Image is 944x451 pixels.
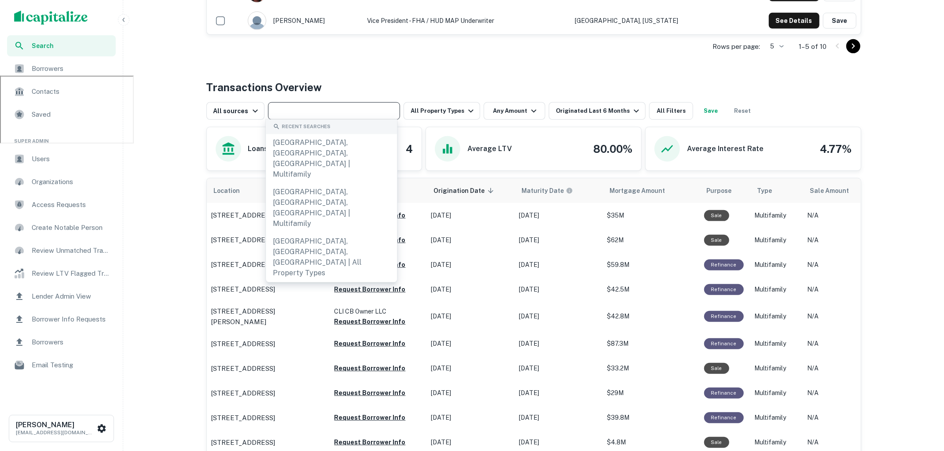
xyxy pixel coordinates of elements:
[431,312,511,321] p: [DATE]
[607,211,695,220] p: $35M
[211,339,275,349] p: [STREET_ADDRESS]
[431,260,511,270] p: [DATE]
[755,285,799,294] p: Multifamily
[431,438,511,447] p: [DATE]
[32,200,110,210] span: Access Requests
[7,263,116,284] a: Review LTV Flagged Transactions
[334,388,406,398] button: Request Borrower Info
[32,222,110,233] span: Create Notable Person
[707,185,743,196] span: Purpose
[211,413,326,423] a: [STREET_ADDRESS]
[334,316,406,327] button: Request Borrower Info
[649,102,693,120] button: All Filters
[32,154,110,164] span: Users
[755,312,799,321] p: Multifamily
[704,210,729,221] div: Sale
[211,235,275,245] p: [STREET_ADDRESS]
[522,186,584,196] span: Maturity dates displayed may be estimated. Please contact the lender for the most accurate maturi...
[704,235,729,246] div: Sale
[607,388,695,398] p: $29M
[593,141,632,157] h4: 80.00%
[769,13,819,29] button: See Details
[266,183,397,233] div: [GEOGRAPHIC_DATA], [GEOGRAPHIC_DATA], [GEOGRAPHIC_DATA] | Multifamily
[728,102,757,120] button: Reset
[434,185,496,196] span: Origination Date
[755,260,799,270] p: Multifamily
[607,312,695,321] p: $42.8M
[823,13,856,29] button: Save
[334,307,422,316] p: CLI CB Owner LLC
[363,7,570,34] td: Vice President - FHA / HUD MAP Underwriter
[607,339,695,348] p: $87.3M
[799,41,827,52] p: 1–5 of 10
[549,102,646,120] button: Originated Last 6 Months
[808,413,878,422] p: N/A
[266,233,397,282] div: [GEOGRAPHIC_DATA], [GEOGRAPHIC_DATA], [GEOGRAPHIC_DATA] | All Property Types
[32,63,110,74] span: Borrowers
[211,259,275,270] p: [STREET_ADDRESS]
[607,413,695,422] p: $39.8M
[9,415,114,442] button: [PERSON_NAME][EMAIL_ADDRESS][DOMAIN_NAME]
[207,178,330,203] th: Location
[431,388,511,398] p: [DATE]
[755,413,799,422] p: Multifamily
[211,388,275,399] p: [STREET_ADDRESS]
[607,364,695,373] p: $33.2M
[211,339,326,349] a: [STREET_ADDRESS]
[607,236,695,245] p: $62M
[687,144,764,154] h6: Average Interest Rate
[7,309,116,330] a: Borrower Info Requests
[7,355,116,376] a: Email Testing
[522,186,573,196] div: Maturity dates displayed may be estimated. Please contact the lender for the most accurate maturi...
[32,86,110,97] span: Contacts
[603,178,700,203] th: Mortgage Amount
[32,41,110,51] span: Search
[32,109,110,120] span: Saved
[211,210,275,221] p: [STREET_ADDRESS]
[522,186,564,196] h6: Maturity Date
[431,236,511,245] p: [DATE]
[32,314,110,325] span: Borrower Info Requests
[282,123,331,131] span: Recent Searches
[206,102,264,120] button: All sources
[7,286,116,307] div: Lender Admin View
[607,260,695,270] p: $59.8M
[810,185,861,196] span: Sale Amount
[808,438,878,447] p: N/A
[700,178,750,203] th: Purpose
[7,171,116,192] a: Organizations
[32,177,110,187] span: Organizations
[32,360,110,370] span: Email Testing
[211,235,326,245] a: [STREET_ADDRESS]
[211,259,326,270] a: [STREET_ADDRESS]
[704,412,744,423] div: This loan purpose was for refinancing
[515,178,603,203] th: Maturity dates displayed may be estimated. Please contact the lender for the most accurate maturi...
[7,104,116,125] a: Saved
[7,148,116,170] a: Users
[846,39,860,53] button: Go to next page
[755,339,799,348] p: Multifamily
[7,127,116,148] li: Super Admin
[519,388,599,398] p: [DATE]
[16,421,95,429] h6: [PERSON_NAME]
[211,363,326,374] a: [STREET_ADDRESS]
[7,240,116,261] a: Review Unmatched Transactions
[704,284,744,295] div: This loan purpose was for refinancing
[334,284,406,295] button: Request Borrower Info
[808,312,878,321] p: N/A
[211,210,326,221] a: [STREET_ADDRESS]
[7,217,116,238] div: Create Notable Person
[704,311,744,322] div: This loan purpose was for refinancing
[427,178,515,203] th: Origination Date
[704,363,729,374] div: Sale
[607,438,695,447] p: $4.8M
[32,291,110,302] span: Lender Admin View
[713,41,760,52] p: Rows per page:
[7,58,116,79] a: Borrowers
[7,35,116,56] a: Search
[764,40,785,53] div: 5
